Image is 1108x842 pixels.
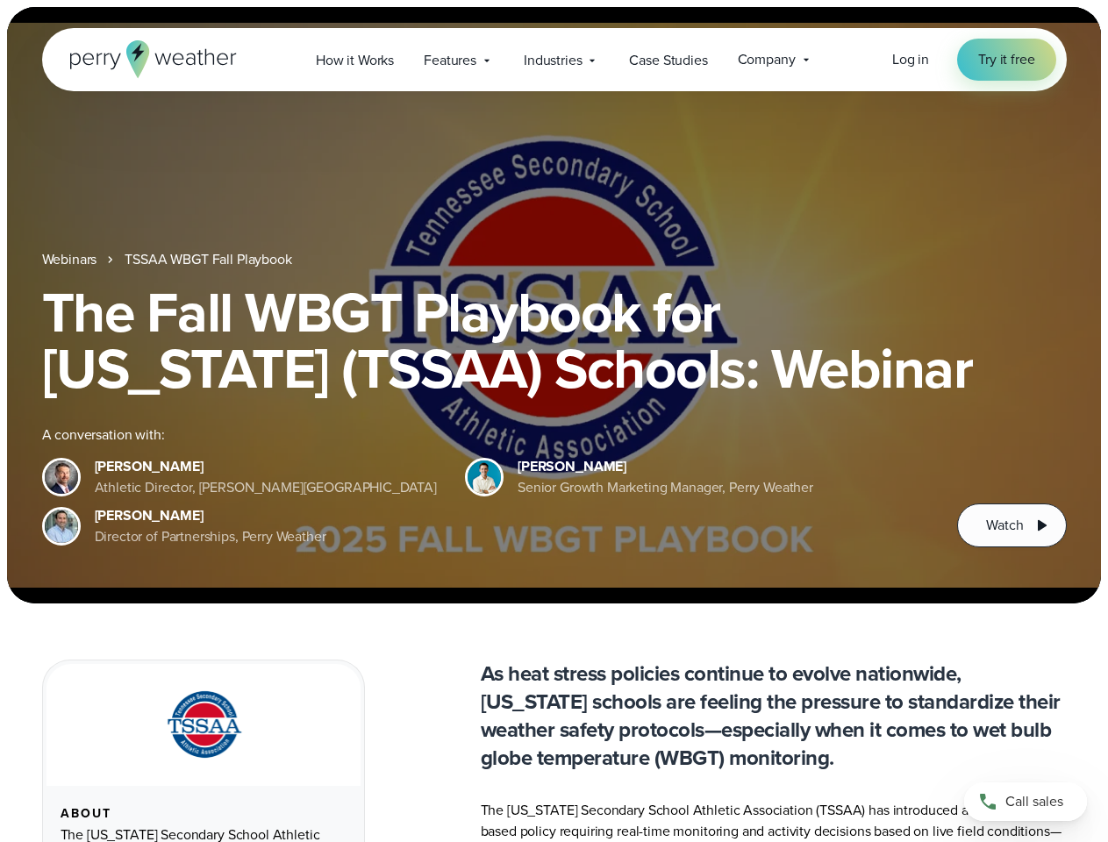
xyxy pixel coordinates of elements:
[614,42,722,78] a: Case Studies
[738,49,796,70] span: Company
[892,49,929,70] a: Log in
[524,50,582,71] span: Industries
[125,249,291,270] a: TSSAA WBGT Fall Playbook
[629,50,707,71] span: Case Studies
[892,49,929,69] span: Log in
[45,510,78,543] img: Jeff Wood
[42,425,930,446] div: A conversation with:
[61,807,347,821] div: About
[42,249,1067,270] nav: Breadcrumb
[978,49,1034,70] span: Try it free
[468,460,501,494] img: Spencer Patton, Perry Weather
[424,50,476,71] span: Features
[42,249,97,270] a: Webinars
[957,503,1066,547] button: Watch
[964,782,1087,821] a: Call sales
[145,685,262,765] img: TSSAA-Tennessee-Secondary-School-Athletic-Association.svg
[95,505,326,526] div: [PERSON_NAME]
[95,456,438,477] div: [PERSON_NAME]
[95,526,326,547] div: Director of Partnerships, Perry Weather
[301,42,409,78] a: How it Works
[986,515,1023,536] span: Watch
[316,50,394,71] span: How it Works
[1005,791,1063,812] span: Call sales
[518,456,813,477] div: [PERSON_NAME]
[42,284,1067,396] h1: The Fall WBGT Playbook for [US_STATE] (TSSAA) Schools: Webinar
[957,39,1055,81] a: Try it free
[481,660,1067,772] p: As heat stress policies continue to evolve nationwide, [US_STATE] schools are feeling the pressur...
[45,460,78,494] img: Brian Wyatt
[518,477,813,498] div: Senior Growth Marketing Manager, Perry Weather
[95,477,438,498] div: Athletic Director, [PERSON_NAME][GEOGRAPHIC_DATA]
